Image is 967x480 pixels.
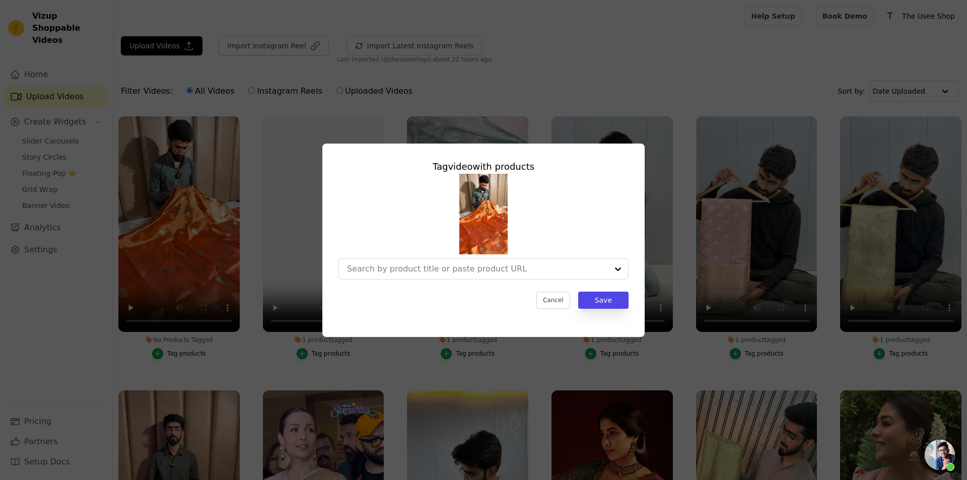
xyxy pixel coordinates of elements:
img: reel-preview-usee-shop-app.myshopify.com-3723365801329408325_55472757453.jpeg [459,174,508,254]
button: Cancel [536,292,570,309]
input: Search by product title or paste product URL [347,264,608,273]
div: Open chat [925,440,955,470]
button: Save [578,292,629,309]
div: Tag video with products [338,160,629,174]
